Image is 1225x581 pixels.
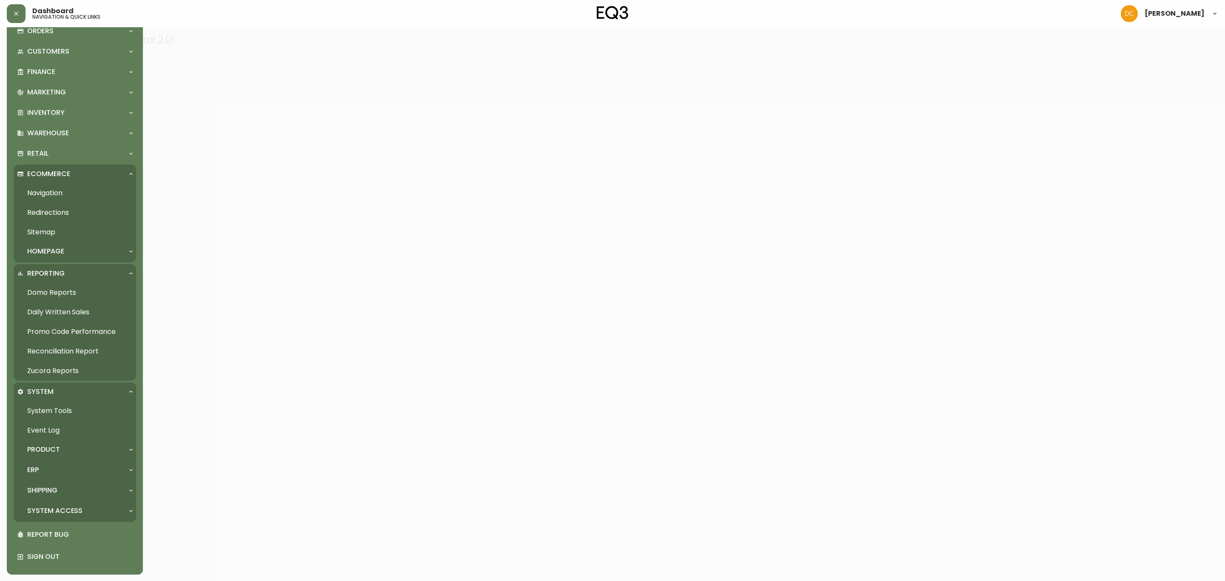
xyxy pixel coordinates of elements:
div: Retail [14,144,136,163]
div: Ecommerce [14,165,136,183]
p: Marketing [27,88,66,97]
a: System Tools [14,401,136,421]
a: Zucora Reports [14,361,136,381]
p: Warehouse [27,128,69,138]
div: Inventory [14,103,136,122]
a: Redirections [14,203,136,222]
div: Product [14,440,136,459]
div: Finance [14,63,136,81]
div: Homepage [14,242,136,261]
p: Product [27,445,60,454]
p: System Access [27,506,83,515]
a: Event Log [14,421,136,440]
div: ERP [14,461,136,479]
p: Report Bug [27,530,133,539]
div: Shipping [14,481,136,500]
span: [PERSON_NAME] [1145,10,1205,17]
h5: navigation & quick links [32,14,100,20]
img: logo [597,6,628,20]
a: Domo Reports [14,283,136,302]
p: Finance [27,67,55,77]
p: Customers [27,47,69,56]
p: Reporting [27,269,65,278]
div: Report Bug [14,524,136,546]
p: System [27,387,54,396]
p: Retail [27,149,48,158]
p: Orders [27,26,54,36]
a: Promo Code Performance [14,322,136,342]
div: System Access [14,501,136,520]
p: Shipping [27,486,57,495]
div: Warehouse [14,124,136,142]
span: Dashboard [32,8,74,14]
a: Daily Written Sales [14,302,136,322]
div: Customers [14,42,136,61]
p: Ecommerce [27,169,70,179]
img: 7eb451d6983258353faa3212700b340b [1121,5,1138,22]
a: Sitemap [14,222,136,242]
p: Homepage [27,247,64,256]
div: System [14,382,136,401]
div: Sign Out [14,546,136,568]
a: Reconciliation Report [14,342,136,361]
p: ERP [27,465,39,475]
p: Inventory [27,108,65,117]
div: Marketing [14,83,136,102]
a: Navigation [14,183,136,203]
div: Reporting [14,264,136,283]
p: Sign Out [27,552,133,561]
div: Orders [14,22,136,40]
